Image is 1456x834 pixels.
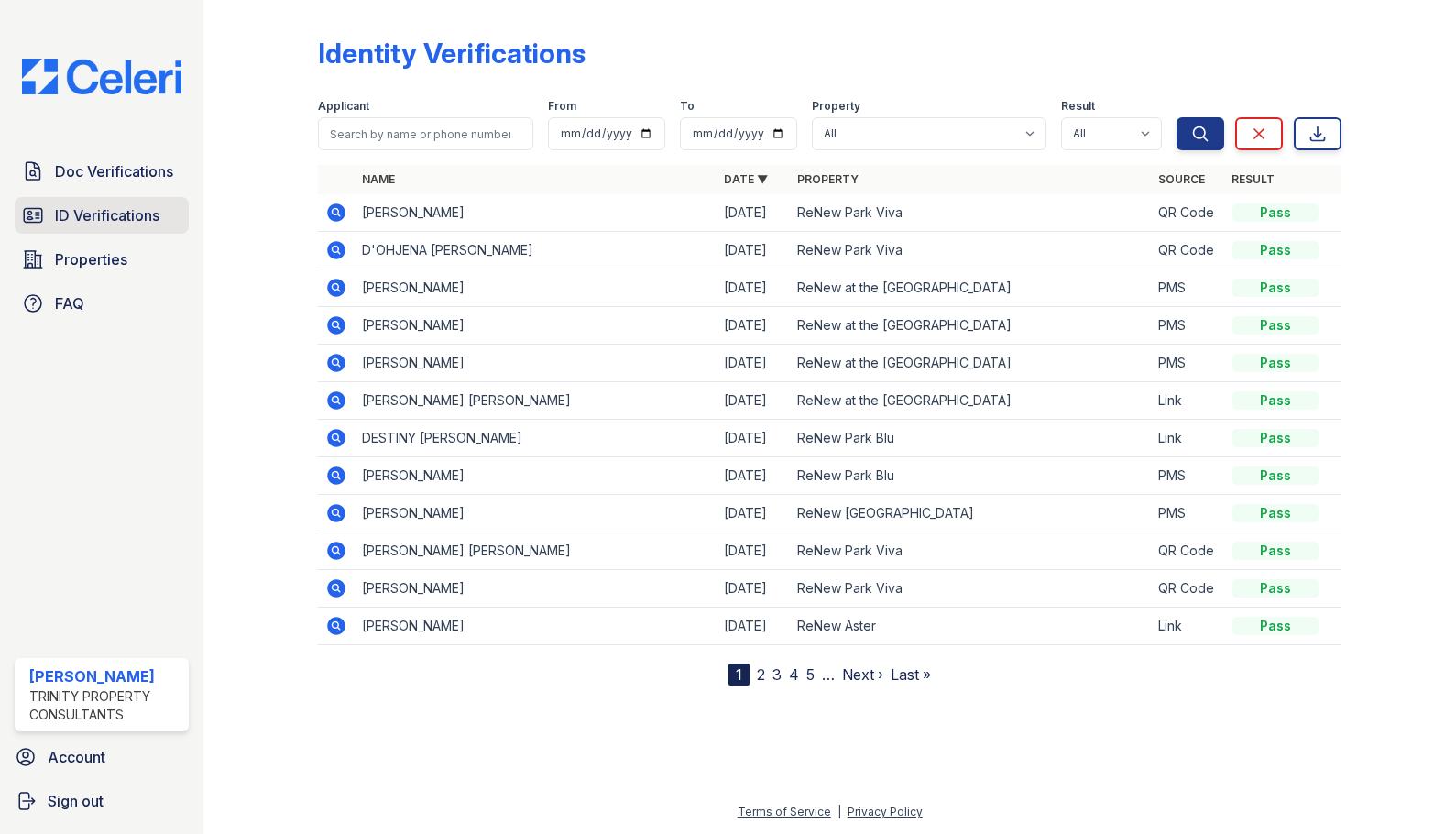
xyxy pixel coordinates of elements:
td: ReNew at the [GEOGRAPHIC_DATA] [790,307,1151,345]
td: DESTINY [PERSON_NAME] [355,420,716,457]
span: Sign out [48,790,104,812]
div: Pass [1232,579,1319,598]
label: To [680,99,695,114]
a: Account [7,739,196,775]
td: QR Code [1151,532,1224,570]
img: CE_Logo_Blue-a8612792a0a2168367f1c8372b55b34899dd931a85d93a1a3d3e32e68fde9ad4.png [7,59,196,94]
td: Link [1151,382,1224,420]
a: Date ▼ [724,172,768,186]
span: … [822,664,835,686]
td: QR Code [1151,232,1224,269]
td: ReNew Park Viva [790,532,1151,570]
span: Account [48,746,105,768]
td: D'OHJENA [PERSON_NAME] [355,232,716,269]
td: PMS [1151,307,1224,345]
a: 4 [789,665,799,684]
a: Sign out [7,783,196,819]
div: Pass [1232,391,1319,410]
div: Pass [1232,429,1319,447]
td: [PERSON_NAME] [355,570,716,608]
a: 2 [757,665,765,684]
td: ReNew [GEOGRAPHIC_DATA] [790,495,1151,532]
a: Doc Verifications [15,153,189,190]
label: Property [812,99,860,114]
div: Pass [1232,504,1319,522]
td: [DATE] [717,495,790,532]
div: Identity Verifications [318,37,586,70]
a: Last » [891,665,931,684]
td: [DATE] [717,345,790,382]
td: [PERSON_NAME] [355,307,716,345]
a: ID Verifications [15,197,189,234]
a: Terms of Service [738,805,831,818]
td: ReNew at the [GEOGRAPHIC_DATA] [790,269,1151,307]
td: [PERSON_NAME] [355,608,716,645]
div: Pass [1232,241,1319,259]
a: Source [1158,172,1205,186]
td: PMS [1151,457,1224,495]
td: [DATE] [717,420,790,457]
td: ReNew Park Viva [790,194,1151,232]
td: [PERSON_NAME] [355,345,716,382]
td: [DATE] [717,269,790,307]
a: Properties [15,241,189,278]
div: Pass [1232,466,1319,485]
td: PMS [1151,269,1224,307]
td: [PERSON_NAME] [355,457,716,495]
a: 5 [806,665,815,684]
div: Trinity Property Consultants [29,687,181,724]
td: [DATE] [717,608,790,645]
td: [DATE] [717,382,790,420]
div: Pass [1232,279,1319,297]
td: ReNew at the [GEOGRAPHIC_DATA] [790,382,1151,420]
a: Next › [842,665,883,684]
input: Search by name or phone number [318,117,533,150]
td: [DATE] [717,194,790,232]
span: ID Verifications [55,204,159,226]
td: ReNew Park Blu [790,420,1151,457]
td: [PERSON_NAME] [355,269,716,307]
td: [DATE] [717,232,790,269]
td: [DATE] [717,457,790,495]
span: Properties [55,248,127,270]
td: ReNew at the [GEOGRAPHIC_DATA] [790,345,1151,382]
div: Pass [1232,354,1319,372]
a: Name [362,172,395,186]
td: ReNew Aster [790,608,1151,645]
span: FAQ [55,292,84,314]
td: [DATE] [717,532,790,570]
div: 1 [728,664,750,686]
td: ReNew Park Viva [790,232,1151,269]
div: | [837,805,841,818]
td: [DATE] [717,570,790,608]
a: 3 [772,665,782,684]
td: PMS [1151,345,1224,382]
label: Applicant [318,99,369,114]
div: Pass [1232,203,1319,222]
td: ReNew Park Viva [790,570,1151,608]
label: From [548,99,576,114]
td: [PERSON_NAME] [355,495,716,532]
td: [PERSON_NAME] [355,194,716,232]
td: Link [1151,420,1224,457]
a: Property [797,172,859,186]
span: Doc Verifications [55,160,173,182]
div: Pass [1232,542,1319,560]
a: Privacy Policy [848,805,923,818]
div: [PERSON_NAME] [29,665,181,687]
div: Pass [1232,617,1319,635]
label: Result [1061,99,1095,114]
td: QR Code [1151,570,1224,608]
td: [PERSON_NAME] [PERSON_NAME] [355,382,716,420]
a: FAQ [15,285,189,322]
div: Pass [1232,316,1319,335]
td: ReNew Park Blu [790,457,1151,495]
td: QR Code [1151,194,1224,232]
td: [PERSON_NAME] [PERSON_NAME] [355,532,716,570]
a: Result [1232,172,1275,186]
td: [DATE] [717,307,790,345]
td: PMS [1151,495,1224,532]
td: Link [1151,608,1224,645]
